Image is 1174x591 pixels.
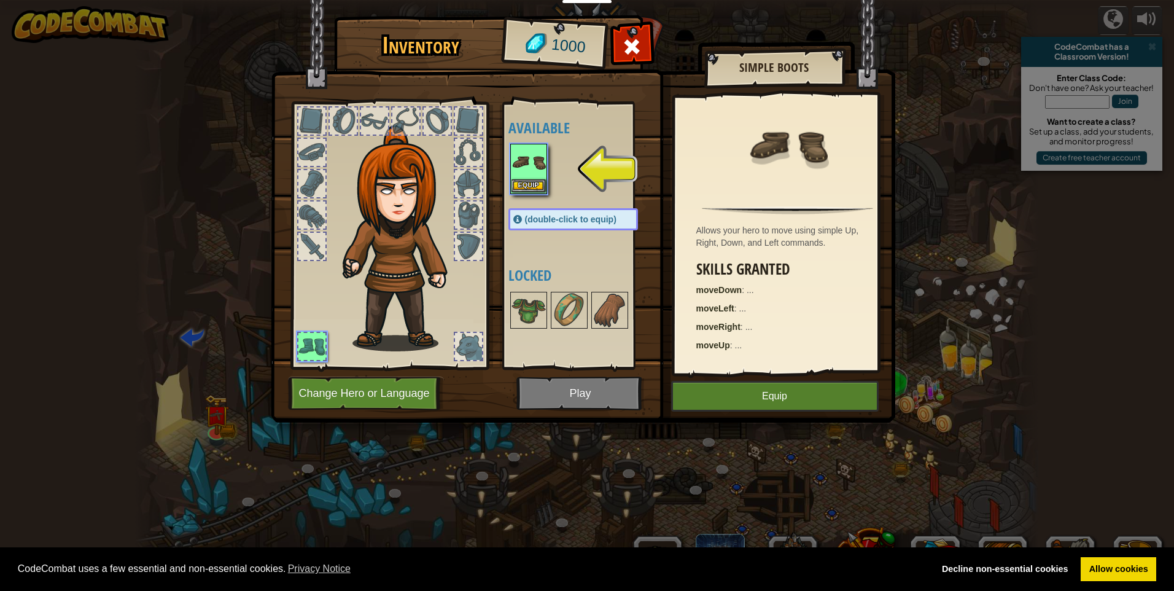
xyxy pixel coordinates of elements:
div: Allows your hero to move using simple Up, Right, Down, and Left commands. [696,224,885,249]
span: ... [745,322,753,332]
strong: moveLeft [696,303,734,313]
button: Change Hero or Language [288,377,444,410]
span: : [741,322,745,332]
h3: Skills Granted [696,261,885,278]
a: allow cookies [1081,557,1156,582]
a: deny cookies [933,557,1076,582]
h2: Simple Boots [717,61,832,74]
img: portrait.png [552,293,586,327]
img: portrait.png [511,293,546,327]
img: portrait.png [593,293,627,327]
span: ... [739,303,747,313]
h4: Available [508,120,663,136]
span: : [730,340,735,350]
span: 1000 [550,34,586,58]
img: hair_f2.png [337,125,469,351]
span: (double-click to equip) [525,214,616,224]
img: portrait.png [748,106,828,186]
span: ... [735,340,742,350]
img: portrait.png [511,145,546,179]
strong: moveRight [696,322,741,332]
strong: moveDown [696,285,742,295]
button: Equip [511,179,546,192]
a: learn more about cookies [286,560,353,578]
button: Equip [671,381,879,412]
h1: Inventory [343,33,499,58]
img: hr.png [702,206,873,214]
span: : [734,303,739,313]
span: ... [747,285,754,295]
span: : [742,285,747,295]
span: CodeCombat uses a few essential and non-essential cookies. [18,560,924,578]
h4: Locked [508,267,663,283]
strong: moveUp [696,340,730,350]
